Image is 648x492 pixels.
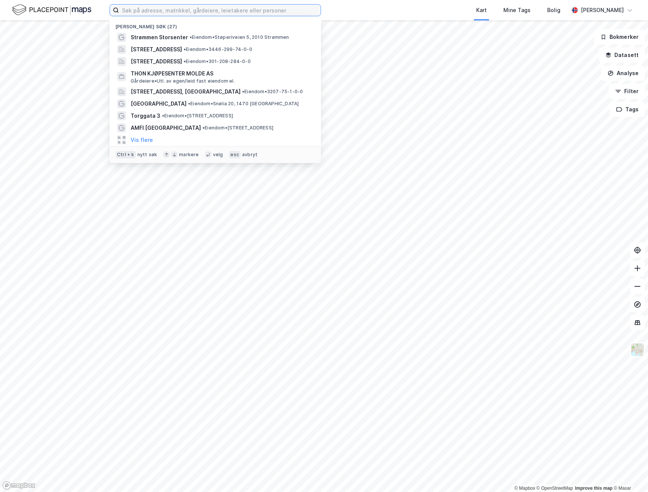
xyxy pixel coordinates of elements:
div: nytt søk [137,152,157,158]
span: • [242,89,244,94]
span: • [202,125,205,131]
div: Kart [476,6,487,15]
div: Ctrl + k [116,151,136,158]
span: • [184,46,186,52]
div: avbryt [242,152,258,158]
span: [STREET_ADDRESS], [GEOGRAPHIC_DATA] [131,87,241,96]
span: AMFI [GEOGRAPHIC_DATA] [131,123,201,132]
span: Eiendom • 3446-299-74-0-0 [184,46,252,52]
span: [STREET_ADDRESS] [131,57,182,66]
span: • [162,113,164,118]
div: Bolig [547,6,560,15]
span: THON KJØPESENTER MOLDE AS [131,69,312,78]
button: Bokmerker [594,29,645,45]
span: Torggata 3 [131,111,160,120]
span: Gårdeiere • Utl. av egen/leid fast eiendom el. [131,78,235,84]
img: logo.f888ab2527a4732fd821a326f86c7f29.svg [12,3,91,17]
button: Vis flere [131,135,153,145]
div: esc [229,151,241,158]
div: velg [213,152,223,158]
span: Eiendom • Snølia 20, 1470 [GEOGRAPHIC_DATA] [188,101,299,107]
div: Kontrollprogram for chat [610,456,648,492]
button: Datasett [599,48,645,63]
div: Mine Tags [503,6,531,15]
button: Filter [609,84,645,99]
iframe: Chat Widget [610,456,648,492]
a: OpenStreetMap [537,486,573,491]
span: Eiendom • [STREET_ADDRESS] [162,113,233,119]
a: Improve this map [575,486,613,491]
div: [PERSON_NAME] [581,6,624,15]
a: Mapbox [514,486,535,491]
div: [PERSON_NAME] søk (27) [110,18,321,31]
span: • [188,101,190,106]
span: Eiendom • Støperiveien 5, 2010 Strømmen [190,34,289,40]
img: Z [630,343,645,357]
span: [STREET_ADDRESS] [131,45,182,54]
span: Eiendom • 301-208-284-0-0 [184,58,251,65]
span: • [184,58,186,64]
span: Strømmen Storsenter [131,33,188,42]
button: Analyse [601,66,645,81]
a: Mapbox homepage [2,481,35,490]
button: Tags [610,102,645,117]
input: Søk på adresse, matrikkel, gårdeiere, leietakere eller personer [119,5,321,16]
span: Eiendom • 3207-75-1-0-0 [242,89,303,95]
div: markere [179,152,199,158]
span: Eiendom • [STREET_ADDRESS] [202,125,273,131]
span: [GEOGRAPHIC_DATA] [131,99,187,108]
span: • [190,34,192,40]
